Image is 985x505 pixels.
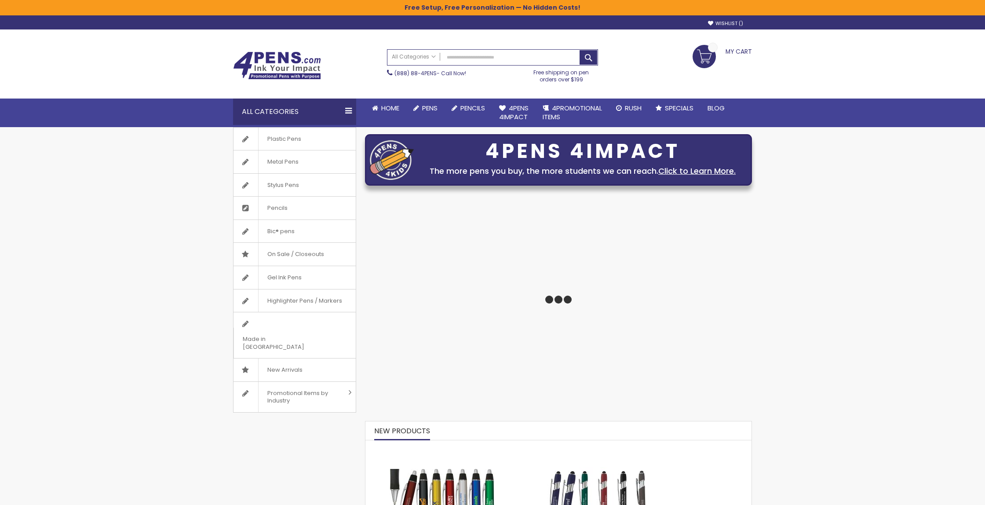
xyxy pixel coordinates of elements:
[258,243,333,266] span: On Sale / Closeouts
[258,150,307,173] span: Metal Pens
[609,99,649,118] a: Rush
[258,289,351,312] span: Highlighter Pens / Markers
[258,174,308,197] span: Stylus Pens
[233,328,334,358] span: Made in [GEOGRAPHIC_DATA]
[387,50,440,64] a: All Categories
[543,103,602,121] span: 4PROMOTIONAL ITEMS
[492,99,536,127] a: 4Pens4impact
[233,243,356,266] a: On Sale / Closeouts
[258,128,310,150] span: Plastic Pens
[422,103,438,113] span: Pens
[233,128,356,150] a: Plastic Pens
[233,312,356,358] a: Made in [GEOGRAPHIC_DATA]
[536,99,609,127] a: 4PROMOTIONALITEMS
[392,53,436,60] span: All Categories
[665,103,693,113] span: Specials
[406,99,445,118] a: Pens
[233,197,356,220] a: Pencils
[460,103,485,113] span: Pencils
[658,165,736,176] a: Click to Learn More.
[365,99,406,118] a: Home
[258,220,303,243] span: Bic® pens
[258,197,296,220] span: Pencils
[370,140,414,180] img: four_pen_logo.png
[365,444,519,452] a: The Barton Custom Pens Special Offer
[499,103,529,121] span: 4Pens 4impact
[233,266,356,289] a: Gel Ink Pens
[233,174,356,197] a: Stylus Pens
[445,99,492,118] a: Pencils
[233,359,356,381] a: New Arrivals
[708,103,725,113] span: Blog
[233,220,356,243] a: Bic® pens
[708,20,743,27] a: Wishlist
[700,99,732,118] a: Blog
[258,266,310,289] span: Gel Ink Pens
[374,426,430,436] span: New Products
[233,289,356,312] a: Highlighter Pens / Markers
[525,66,598,83] div: Free shipping on pen orders over $199
[258,382,345,412] span: Promotional Items by Industry
[912,481,985,505] iframe: Google Customer Reviews
[233,99,356,125] div: All Categories
[394,70,466,77] span: - Call Now!
[381,103,399,113] span: Home
[418,142,747,161] div: 4PENS 4IMPACT
[625,103,642,113] span: Rush
[233,382,356,412] a: Promotional Items by Industry
[394,70,437,77] a: (888) 88-4PENS
[233,51,321,80] img: 4Pens Custom Pens and Promotional Products
[418,165,747,177] div: The more pens you buy, the more students we can reach.
[649,99,700,118] a: Specials
[258,359,311,381] span: New Arrivals
[528,444,664,452] a: Custom Soft Touch Metal Pen - Stylus Top
[233,150,356,173] a: Metal Pens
